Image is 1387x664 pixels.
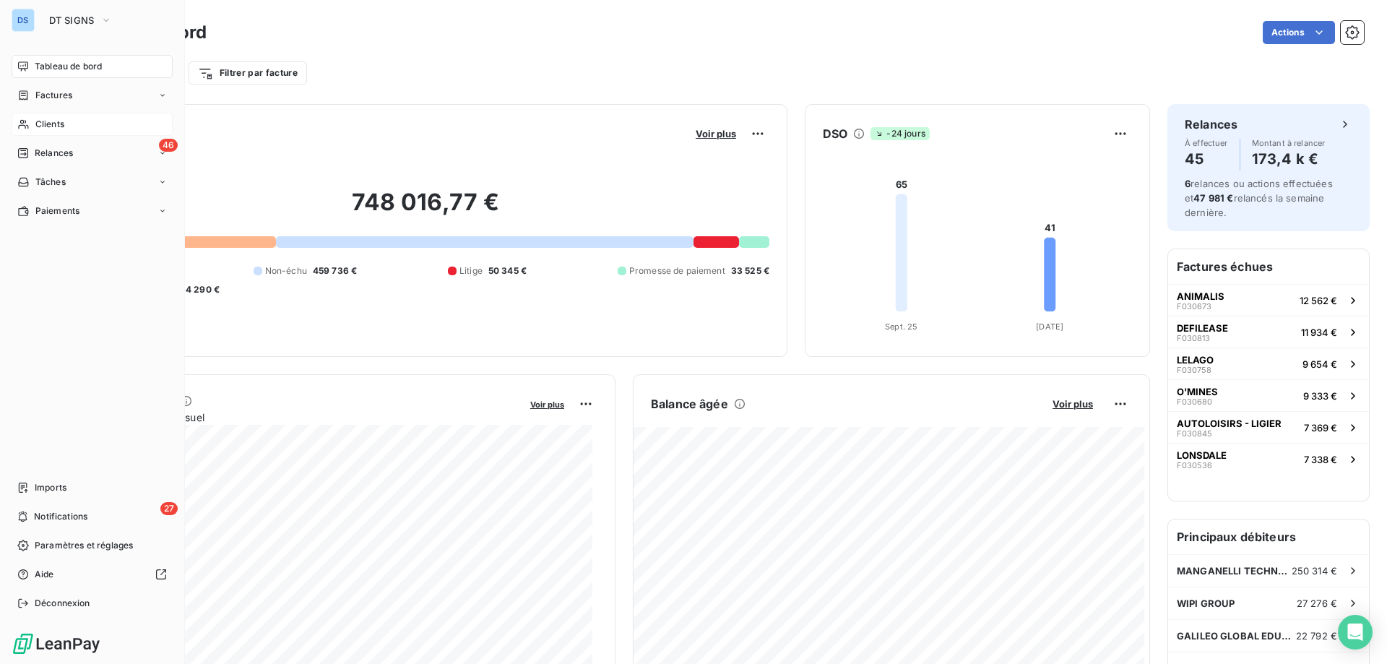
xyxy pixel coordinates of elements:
span: Déconnexion [35,597,90,610]
h6: Principaux débiteurs [1168,519,1369,554]
span: 27 [160,502,178,515]
span: Imports [35,481,66,494]
span: LELAGO [1177,354,1214,366]
span: -24 jours [870,127,929,140]
span: DEFILEASE [1177,322,1228,334]
span: 9 654 € [1302,358,1337,370]
span: Voir plus [530,400,564,410]
span: F030758 [1177,366,1211,374]
span: WIPI GROUP [1177,598,1235,609]
h6: Relances [1185,116,1237,133]
h4: 45 [1185,147,1228,171]
span: F030680 [1177,397,1212,406]
span: 22 792 € [1296,630,1337,642]
button: LONSDALEF0305367 338 € [1168,443,1369,475]
h6: Factures échues [1168,249,1369,284]
tspan: Sept. 25 [885,322,917,332]
div: Open Intercom Messenger [1338,615,1373,650]
button: AUTOLOISIRS - LIGIERF0308457 369 € [1168,411,1369,443]
span: Voir plus [1053,398,1093,410]
span: GALILEO GLOBAL EDUCATION FRANCE DEVELOPPEMENT 1 [1177,630,1296,642]
span: 27 276 € [1297,598,1337,609]
span: 7 369 € [1304,422,1337,434]
img: Logo LeanPay [12,632,101,655]
span: F030536 [1177,461,1212,470]
div: DS [12,9,35,32]
span: Relances [35,147,73,160]
span: LONSDALE [1177,449,1227,461]
button: DEFILEASEF03081311 934 € [1168,316,1369,348]
span: Promesse de paiement [629,264,725,277]
span: Voir plus [696,128,736,139]
span: 9 333 € [1303,390,1337,402]
h4: 173,4 k € [1252,147,1326,171]
span: Notifications [34,510,87,523]
span: Chiffre d'affaires mensuel [82,410,520,425]
span: F030813 [1177,334,1210,342]
span: 11 934 € [1301,327,1337,338]
span: 47 981 € [1193,192,1233,204]
span: relances ou actions effectuées et relancés la semaine dernière. [1185,178,1333,218]
h6: Balance âgée [651,395,728,413]
span: Clients [35,118,64,131]
button: O'MINESF0306809 333 € [1168,379,1369,411]
button: LELAGOF0307589 654 € [1168,348,1369,379]
span: 12 562 € [1300,295,1337,306]
button: Voir plus [691,127,740,140]
span: Paramètres et réglages [35,539,133,552]
span: 46 [159,139,178,152]
a: Aide [12,563,173,586]
span: Non-échu [265,264,307,277]
span: À effectuer [1185,139,1228,147]
span: 250 314 € [1292,565,1337,577]
span: ANIMALIS [1177,290,1224,302]
span: -4 290 € [181,283,220,296]
span: 6 [1185,178,1191,189]
span: Aide [35,568,54,581]
button: Voir plus [526,397,569,410]
button: Voir plus [1048,397,1097,410]
tspan: [DATE] [1036,322,1063,332]
button: Filtrer par facture [189,61,307,85]
span: 33 525 € [731,264,769,277]
span: F030845 [1177,429,1212,438]
span: Tâches [35,176,66,189]
span: MANGANELLI TECHNOLOGY [1177,565,1292,577]
span: AUTOLOISIRS - LIGIER [1177,418,1282,429]
span: Paiements [35,204,79,217]
span: 50 345 € [488,264,527,277]
span: 459 736 € [313,264,357,277]
span: F030673 [1177,302,1211,311]
button: ANIMALISF03067312 562 € [1168,284,1369,316]
span: DT SIGNS [49,14,95,26]
span: Montant à relancer [1252,139,1326,147]
h6: DSO [823,125,847,142]
button: Actions [1263,21,1335,44]
span: Litige [459,264,483,277]
span: Tableau de bord [35,60,102,73]
span: O'MINES [1177,386,1218,397]
span: 7 338 € [1304,454,1337,465]
h2: 748 016,77 € [82,188,769,231]
span: Factures [35,89,72,102]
